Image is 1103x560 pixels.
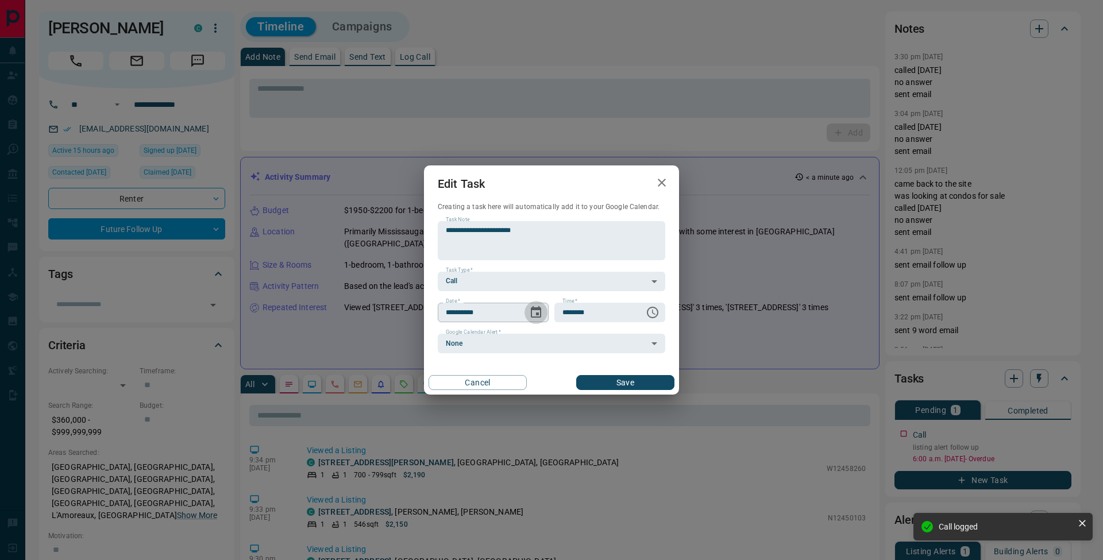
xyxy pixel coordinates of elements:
[424,165,499,202] h2: Edit Task
[446,329,501,336] label: Google Calendar Alert
[446,267,473,274] label: Task Type
[524,301,547,324] button: Choose date, selected date is Oct 8, 2025
[438,272,665,291] div: Call
[576,375,674,390] button: Save
[939,522,1073,531] div: Call logged
[446,298,460,305] label: Date
[429,375,527,390] button: Cancel
[438,202,665,212] p: Creating a task here will automatically add it to your Google Calendar.
[438,334,665,353] div: None
[446,216,469,223] label: Task Note
[641,301,664,324] button: Choose time, selected time is 6:00 AM
[562,298,577,305] label: Time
